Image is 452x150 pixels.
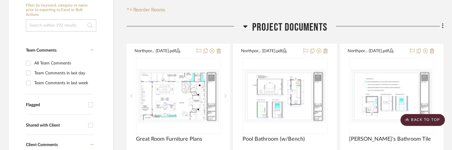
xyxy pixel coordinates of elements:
span: [PERSON_NAME]'s Bathroom Tile [349,136,431,142]
button: Northpor... [DATE].pdf [348,48,406,55]
span: Client Comments [26,143,58,147]
img: Pool Bathroom (w/Bench) [243,68,327,124]
div: Team Comments in last day [34,68,92,78]
button: Northpor... [DATE].pdf [241,48,299,55]
span: Reorder Rooms [134,6,166,13]
input: Search within 192 results [26,19,96,31]
div: 0 [350,58,434,134]
img: Great Room Furniture Plans [137,68,220,124]
scroll-to-top-button: BACK TO TOP [401,114,445,126]
h6: Filter by keyword, category or name prior to exporting to Excel or Bulk Actions [26,3,96,17]
button: Reorder Rooms [127,6,166,13]
div: All Team Comments [34,58,92,68]
div: Shared with Client [26,123,85,128]
img: Zahra's Bathroom Tile [350,68,434,124]
span: Pool Bathroom (w/Bench) [243,136,305,142]
span: Project Documents [252,21,327,34]
span: Team Comments [26,48,57,52]
div: Flagged [26,103,85,108]
button: Northpor... [DATE].pdf [135,48,193,55]
div: 0 [243,58,327,134]
div: Team Comments in last week [34,78,92,88]
div: 0 [136,58,221,134]
span: Great Room Furniture Plans [136,136,202,142]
